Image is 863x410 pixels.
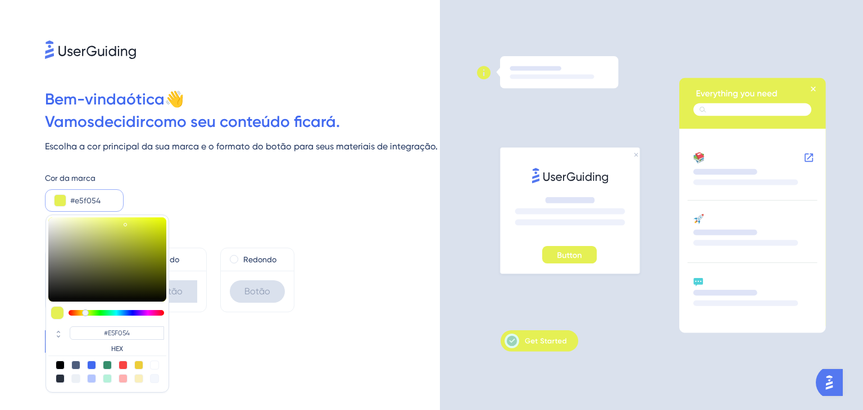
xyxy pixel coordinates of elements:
[45,336,73,346] font: Próximo
[45,90,126,108] font: Bem-vinda
[244,286,270,297] font: Botão
[45,174,96,183] font: Cor da marca
[111,345,123,353] font: HEX
[816,366,850,399] iframe: Iniciador do Assistente de IA do UserGuiding
[45,232,110,241] font: Formato de botão
[45,330,87,353] button: Próximo
[146,112,340,131] font: como seu conteúdo ficará.
[126,90,165,108] font: ótica
[94,112,146,131] font: decidir
[157,286,183,297] font: Botão
[45,141,438,152] font: Escolha a cor principal da sua marca e o formato do botão para seus materiais de integração.
[165,90,184,108] font: 👋
[243,255,276,264] font: Redondo
[45,112,94,131] font: Vamos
